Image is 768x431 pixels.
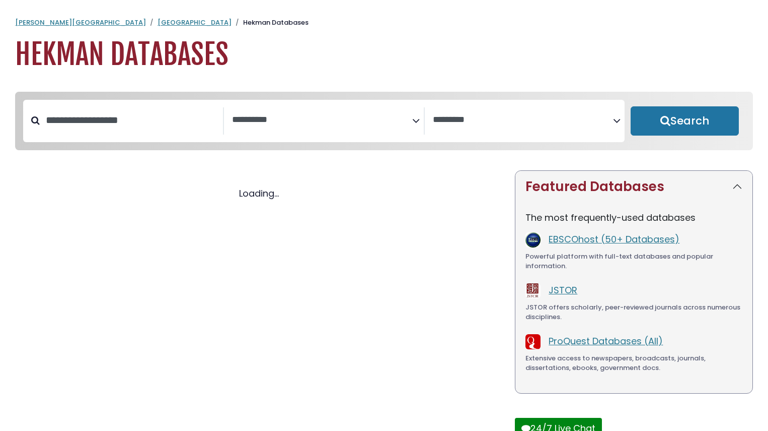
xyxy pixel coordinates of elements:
a: [PERSON_NAME][GEOGRAPHIC_DATA] [15,18,146,27]
div: JSTOR offers scholarly, peer-reviewed journals across numerous disciplines. [525,302,742,322]
a: [GEOGRAPHIC_DATA] [158,18,232,27]
p: The most frequently-used databases [525,211,742,224]
button: Submit for Search Results [631,106,739,136]
li: Hekman Databases [232,18,309,28]
a: EBSCOhost (50+ Databases) [549,233,679,245]
h1: Hekman Databases [15,38,753,72]
nav: breadcrumb [15,18,753,28]
div: Extensive access to newspapers, broadcasts, journals, dissertations, ebooks, government docs. [525,353,742,373]
a: JSTOR [549,284,577,296]
div: Loading... [15,187,503,200]
textarea: Search [433,115,613,126]
div: Powerful platform with full-text databases and popular information. [525,252,742,271]
textarea: Search [232,115,412,126]
input: Search database by title or keyword [40,112,223,129]
a: ProQuest Databases (All) [549,335,663,347]
button: Featured Databases [515,171,752,203]
nav: Search filters [15,92,753,150]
